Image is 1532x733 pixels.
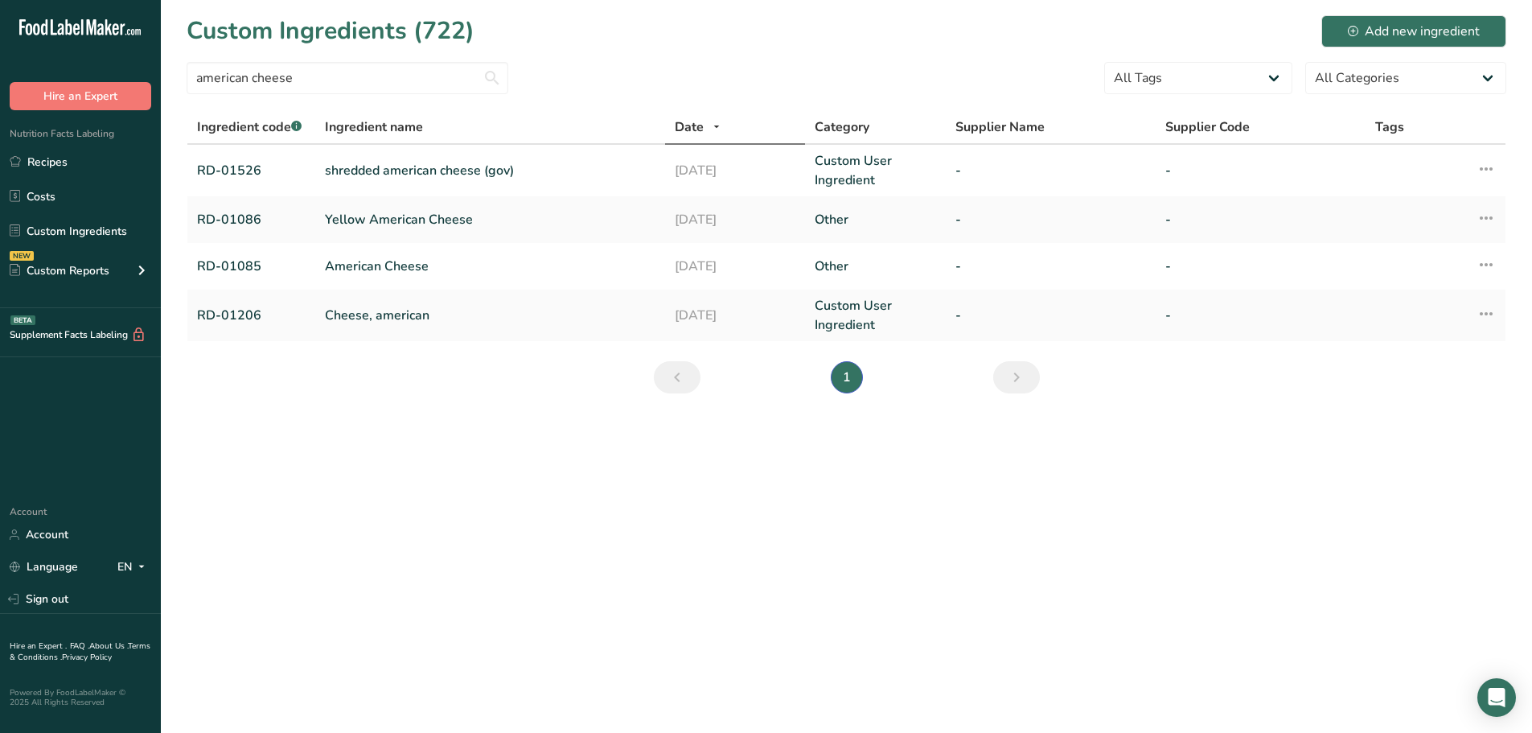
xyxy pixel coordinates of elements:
a: Cheese, american [325,306,655,325]
input: Search for ingredient [187,62,508,94]
a: Yellow American Cheese [325,210,655,229]
a: shredded american cheese (gov) [325,161,655,180]
button: Add new ingredient [1321,15,1506,47]
a: American Cheese [325,257,655,276]
a: - [1165,257,1356,276]
div: Open Intercom Messenger [1477,678,1516,717]
a: - [955,210,1146,229]
a: RD-01526 [197,161,306,180]
a: Other [815,257,935,276]
div: Powered By FoodLabelMaker © 2025 All Rights Reserved [10,688,151,707]
a: Other [815,210,935,229]
a: [DATE] [675,306,795,325]
a: About Us . [89,640,128,652]
span: Supplier Code [1165,117,1250,137]
span: Ingredient code [197,118,302,136]
span: Ingredient name [325,117,423,137]
span: Supplier Name [955,117,1045,137]
div: BETA [10,315,35,325]
a: Next [993,361,1040,393]
a: Previous [654,361,700,393]
a: - [955,257,1146,276]
a: Privacy Policy [62,652,112,663]
a: Custom User Ingredient [815,151,935,190]
a: [DATE] [675,257,795,276]
a: RD-01085 [197,257,306,276]
div: Add new ingredient [1348,22,1480,41]
a: RD-01086 [197,210,306,229]
a: - [1165,306,1356,325]
a: - [955,161,1146,180]
div: Custom Reports [10,262,109,279]
a: Custom User Ingredient [815,296,935,335]
a: - [955,306,1146,325]
a: - [1165,210,1356,229]
a: Language [10,553,78,581]
a: [DATE] [675,161,795,180]
a: [DATE] [675,210,795,229]
span: Category [815,117,869,137]
a: Hire an Expert . [10,640,67,652]
a: RD-01206 [197,306,306,325]
a: FAQ . [70,640,89,652]
span: Tags [1375,117,1404,137]
span: Date [675,117,704,137]
div: EN [117,558,151,577]
a: - [1165,161,1356,180]
a: Terms & Conditions . [10,640,150,663]
button: Hire an Expert [10,82,151,110]
div: NEW [10,251,34,261]
h1: Custom Ingredients (722) [187,13,474,49]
